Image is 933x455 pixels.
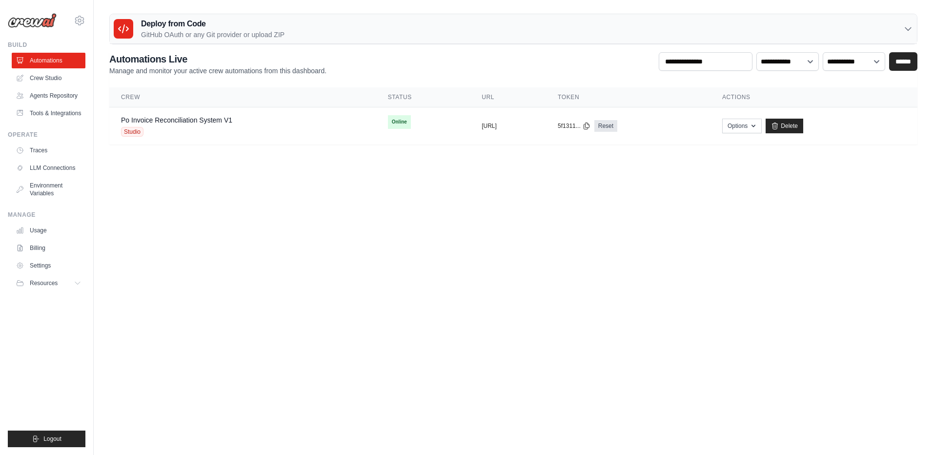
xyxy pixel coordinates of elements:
button: Resources [12,275,85,291]
th: Crew [109,87,376,107]
div: Manage [8,211,85,219]
a: Settings [12,258,85,273]
a: Billing [12,240,85,256]
p: Manage and monitor your active crew automations from this dashboard. [109,66,326,76]
a: Automations [12,53,85,68]
a: Reset [594,120,617,132]
th: URL [470,87,546,107]
a: Traces [12,143,85,158]
a: Delete [766,119,803,133]
a: Po Invoice Reconciliation System V1 [121,116,232,124]
a: Environment Variables [12,178,85,201]
div: Build [8,41,85,49]
span: Online [388,115,411,129]
button: 5f1311... [558,122,590,130]
span: Resources [30,279,58,287]
button: Logout [8,431,85,447]
th: Token [546,87,710,107]
div: Operate [8,131,85,139]
h3: Deploy from Code [141,18,284,30]
a: Agents Repository [12,88,85,103]
a: Usage [12,223,85,238]
a: Tools & Integrations [12,105,85,121]
span: Logout [43,435,61,443]
a: Crew Studio [12,70,85,86]
h2: Automations Live [109,52,326,66]
p: GitHub OAuth or any Git provider or upload ZIP [141,30,284,40]
a: LLM Connections [12,160,85,176]
th: Status [376,87,470,107]
img: Logo [8,13,57,28]
span: Studio [121,127,143,137]
th: Actions [710,87,917,107]
button: Options [722,119,762,133]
